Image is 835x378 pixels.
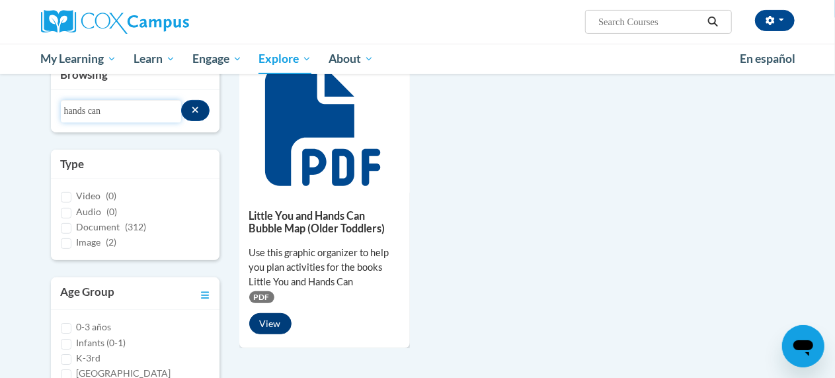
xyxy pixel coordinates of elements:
[249,313,292,334] button: View
[77,221,120,232] span: Document
[40,51,116,67] span: My Learning
[703,14,723,30] button: Search
[329,51,374,67] span: About
[249,209,400,235] h5: Little You and Hands Can Bubble Map (Older Toddlers)
[134,51,175,67] span: Learn
[41,10,189,34] img: Cox Campus
[77,336,126,350] label: Infants (0-1)
[77,320,112,334] label: 0-3 años
[77,236,101,248] span: Image
[61,284,115,303] h3: Age Group
[77,190,101,201] span: Video
[755,10,795,31] button: Account Settings
[192,51,242,67] span: Engage
[77,351,101,365] label: K-3rd
[249,246,400,289] div: Use this graphic organizer to help you plan activities for the books Little You and Hands Can
[184,44,251,74] a: Engage
[249,291,274,303] span: PDF
[32,44,126,74] a: My Learning
[77,206,102,217] span: Audio
[106,190,117,201] span: (0)
[107,206,118,217] span: (0)
[61,156,210,172] h3: Type
[740,52,796,66] span: En español
[258,51,311,67] span: Explore
[61,67,210,83] h3: Browsing
[31,44,805,74] div: Main menu
[782,325,824,367] iframe: Button to launch messaging window
[126,221,147,232] span: (312)
[320,44,382,74] a: About
[61,100,182,122] input: Search resources
[732,45,805,73] a: En español
[41,10,279,34] a: Cox Campus
[125,44,184,74] a: Learn
[181,100,210,121] button: Search resources
[597,14,703,30] input: Search Courses
[250,44,320,74] a: Explore
[106,236,117,248] span: (2)
[201,284,210,303] a: Toggle collapse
